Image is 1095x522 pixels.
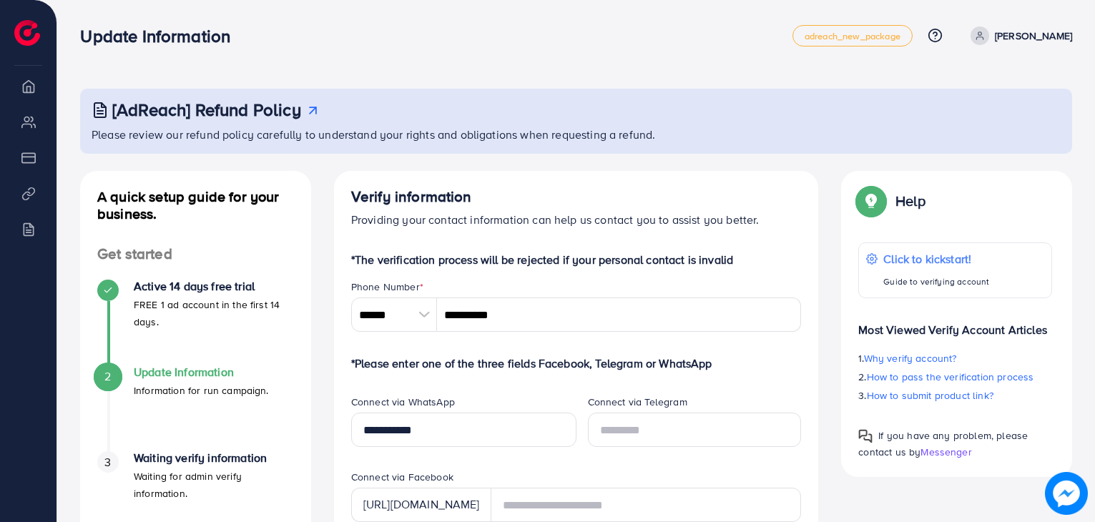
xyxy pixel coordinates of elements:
[867,370,1034,384] span: How to pass the verification process
[867,388,993,403] span: How to submit product link?
[92,126,1064,143] p: Please review our refund policy carefully to understand your rights and obligations when requesti...
[80,280,311,365] li: Active 14 days free trial
[858,387,1052,404] p: 3.
[112,99,301,120] h3: [AdReach] Refund Policy
[134,451,294,465] h4: Waiting verify information
[1045,472,1088,515] img: image
[351,251,802,268] p: *The verification process will be rejected if your personal contact is invalid
[134,468,294,502] p: Waiting for admin verify information.
[883,250,989,267] p: Click to kickstart!
[883,273,989,290] p: Guide to verifying account
[588,395,687,409] label: Connect via Telegram
[104,454,111,471] span: 3
[80,26,242,46] h3: Update Information
[858,368,1052,385] p: 2.
[80,188,311,222] h4: A quick setup guide for your business.
[805,31,900,41] span: adreach_new_package
[895,192,925,210] p: Help
[351,188,802,206] h4: Verify information
[351,211,802,228] p: Providing your contact information can help us contact you to assist you better.
[14,20,40,46] img: logo
[351,470,453,484] label: Connect via Facebook
[134,382,269,399] p: Information for run campaign.
[858,350,1052,367] p: 1.
[965,26,1072,45] a: [PERSON_NAME]
[792,25,913,46] a: adreach_new_package
[995,27,1072,44] p: [PERSON_NAME]
[351,280,423,294] label: Phone Number
[80,245,311,263] h4: Get started
[858,310,1052,338] p: Most Viewed Verify Account Articles
[80,365,311,451] li: Update Information
[858,428,1028,459] span: If you have any problem, please contact us by
[134,365,269,379] h4: Update Information
[351,395,455,409] label: Connect via WhatsApp
[134,296,294,330] p: FREE 1 ad account in the first 14 days.
[920,445,971,459] span: Messenger
[351,355,802,372] p: *Please enter one of the three fields Facebook, Telegram or WhatsApp
[134,280,294,293] h4: Active 14 days free trial
[858,188,884,214] img: Popup guide
[351,488,491,522] div: [URL][DOMAIN_NAME]
[858,429,873,443] img: Popup guide
[104,368,111,385] span: 2
[864,351,957,365] span: Why verify account?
